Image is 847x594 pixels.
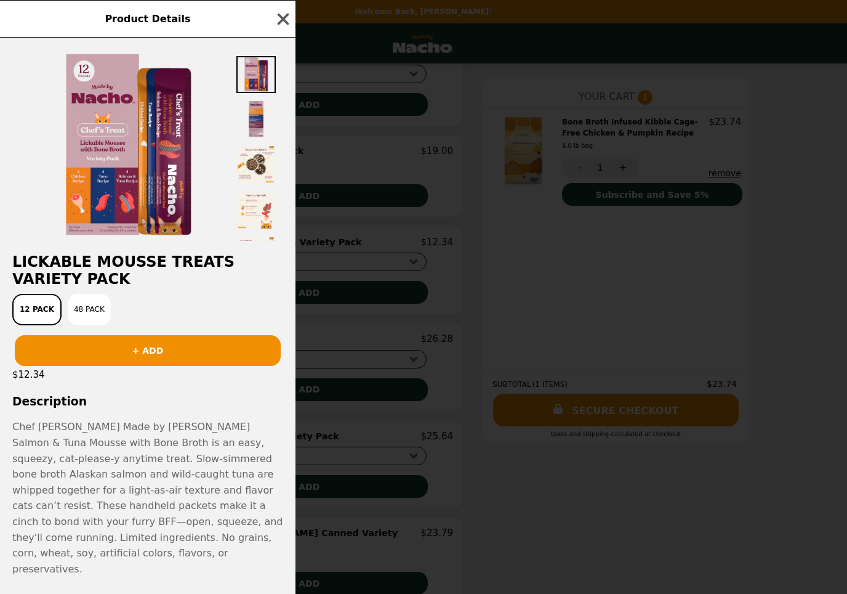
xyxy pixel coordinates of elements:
button: + ADD [15,335,281,366]
button: 48 pack [68,294,111,325]
span: Product Details [105,13,190,25]
span: Chef [PERSON_NAME] Made by [PERSON_NAME] Salmon & Tuna Mousse with Bone Broth is an easy, squeezy... [12,421,283,574]
img: Thumbnail 3 [236,145,276,184]
img: 12 pack [28,53,227,238]
img: Thumbnail 4 [236,190,276,230]
img: Thumbnail 5 [236,236,276,275]
img: Thumbnail 1 [236,56,276,93]
img: Thumbnail 2 [236,99,276,139]
button: 12 pack [12,294,62,325]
